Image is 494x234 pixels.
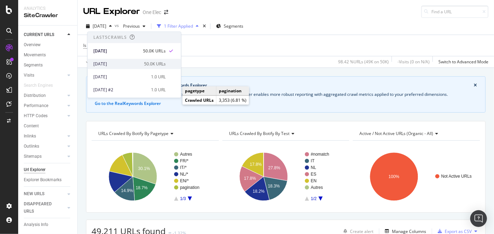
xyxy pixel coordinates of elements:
[222,146,348,207] svg: A chart.
[24,143,65,150] a: Outlinks
[311,152,329,157] text: #nomatch
[120,23,140,29] span: Previous
[250,162,262,167] text: 17.8%
[180,196,186,201] text: 1/3
[143,9,161,16] div: One Elec
[92,146,217,207] svg: A chart.
[24,122,39,130] div: Content
[93,74,147,80] div: [DATE]
[268,165,280,170] text: 27.8%
[24,31,65,38] a: CURRENT URLS
[24,166,45,173] div: Url Explorer
[93,48,139,54] div: [DATE]
[182,86,216,95] td: pagetype
[24,133,36,140] div: Inlinks
[95,91,477,98] div: While the Site Explorer provides crawl metrics by URL, the RealKeywords Explorer enables more rob...
[216,86,249,95] td: pagination
[398,59,430,65] div: - Visits ( 0 on N/A )
[83,56,103,68] button: Apply
[151,87,166,93] div: 1.0 URL
[311,185,323,190] text: Autres
[24,72,65,79] a: Visits
[24,166,72,173] a: Url Explorer
[311,196,317,201] text: 1/2
[180,185,199,190] text: pagination
[151,74,166,80] div: 1.0 URL
[24,122,72,130] a: Content
[24,72,34,79] div: Visits
[472,81,479,90] button: close banner
[24,82,53,89] div: Search Engines
[224,23,243,29] span: Segments
[95,100,161,107] button: Go to the RealKeywords Explorer
[359,130,433,136] span: Active / Not Active URLs (organic - all)
[24,51,72,59] a: Movements
[121,188,133,193] text: 14.9%
[470,210,487,227] div: Open Intercom Messenger
[24,221,72,228] a: Analysis Info
[182,96,216,105] td: Crawled URLs
[24,221,48,228] div: Analysis Info
[311,172,316,177] text: ES
[24,62,72,69] a: Segments
[228,128,343,139] h4: URLs Crawled By Botify By test
[93,35,127,41] div: Last 5 Crawls
[24,200,65,215] a: DISAPPEARED URLS
[24,102,65,109] a: Performance
[98,130,169,136] span: URLs Crawled By Botify By pagetype
[24,133,65,140] a: Inlinks
[143,48,166,54] div: 50.0K URLs
[24,6,72,12] div: Analytics
[253,189,265,194] text: 18.2%
[311,178,317,183] text: EN
[120,21,148,32] button: Previous
[115,22,120,28] span: vs
[102,82,474,88] div: Crawl metrics are now in the RealKeywords Explorer
[438,59,488,65] div: Switch to Advanced Mode
[83,6,140,17] div: URL Explorer
[24,41,72,49] a: Overview
[213,21,246,32] button: Segments
[154,21,201,32] button: 1 Filter Applied
[138,166,150,171] text: 30.1%
[24,176,72,184] a: Explorer Bookmarks
[311,165,316,170] text: NL
[24,112,48,120] div: HTTP Codes
[24,51,46,59] div: Movements
[24,31,54,38] div: CURRENT URLS
[164,23,193,29] div: 1 Filter Applied
[93,61,140,67] div: [DATE]
[421,6,488,18] input: Find a URL
[24,176,62,184] div: Explorer Bookmarks
[389,174,400,179] text: 100%
[311,158,315,163] text: IT
[24,153,42,160] div: Sitemaps
[24,190,44,198] div: NEW URLS
[24,12,72,20] div: SiteCrawler
[24,153,65,160] a: Sitemaps
[358,128,474,139] h4: Active / Not Active URLs
[216,96,249,105] td: 3,353 (6.81 %)
[144,61,166,67] div: 50.0K URLs
[24,200,59,215] div: DISAPPEARED URLS
[24,143,39,150] div: Outlinks
[24,82,60,89] a: Search Engines
[24,92,46,99] div: Distribution
[338,59,389,65] div: 98.42 % URLs ( 49K on 50K )
[353,146,478,207] svg: A chart.
[24,190,65,198] a: NEW URLS
[201,23,207,30] div: times
[24,92,65,99] a: Distribution
[93,87,147,93] div: [DATE] #2
[97,128,213,139] h4: URLs Crawled By Botify By pagetype
[229,130,289,136] span: URLs Crawled By Botify By test
[83,21,115,32] button: [DATE]
[86,76,486,113] div: info banner
[268,184,280,189] text: 18.3%
[83,42,106,48] span: Is Indexable
[24,102,48,109] div: Performance
[244,176,256,181] text: 17.8%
